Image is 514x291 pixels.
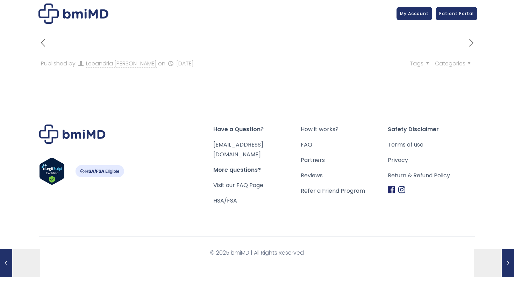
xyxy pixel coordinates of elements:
a: 7cf83040-192c-4b64-a818-226565490b47[DATE] [474,249,514,277]
a: Patient Portal [436,7,477,20]
i: published [167,59,174,68]
span: Categories [435,59,473,68]
span: Tags [410,59,431,68]
a: Reviews [301,171,388,180]
span: on [158,59,165,68]
img: HSA-FSA [75,165,124,177]
span: © 2025 bmiMD | All Rights Reserved [39,248,475,258]
a: previous post [37,38,49,49]
a: Verify LegitScript Approval for www.bmimd.com [39,157,65,188]
span: More questions? [213,165,300,175]
img: Facebook [388,186,395,193]
span: Safety Disclaimer [388,125,475,134]
a: FAQ [301,140,388,150]
a: How it works? [301,125,388,134]
a: Leeandria [PERSON_NAME] [86,59,157,68]
a: Partners [301,155,388,165]
i: next post [465,37,477,49]
time: [DATE] [176,59,194,68]
span: Published by [41,59,76,68]
a: Privacy [388,155,475,165]
a: next post [465,38,477,49]
span: Have a Question? [213,125,300,134]
i: previous post [37,37,49,49]
a: Visit our FAQ Page [213,181,263,189]
a: [EMAIL_ADDRESS][DOMAIN_NAME] [213,141,263,158]
span: My Account [400,10,429,16]
img: Verify Approval for www.bmimd.com [39,157,65,185]
a: My Account [397,7,432,20]
a: HSA/FSA [213,197,237,205]
a: Return & Refund Policy [388,171,475,180]
img: Instagram [398,186,405,193]
span: Patient Portal [439,10,474,16]
img: Brand Logo [39,125,106,144]
a: Refer a Friend Program [301,186,388,196]
a: Terms of use [388,140,475,150]
img: e2ef1db6-10d9-47e3-ad67-41e9b63c811b [38,3,108,24]
i: author [77,59,85,68]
